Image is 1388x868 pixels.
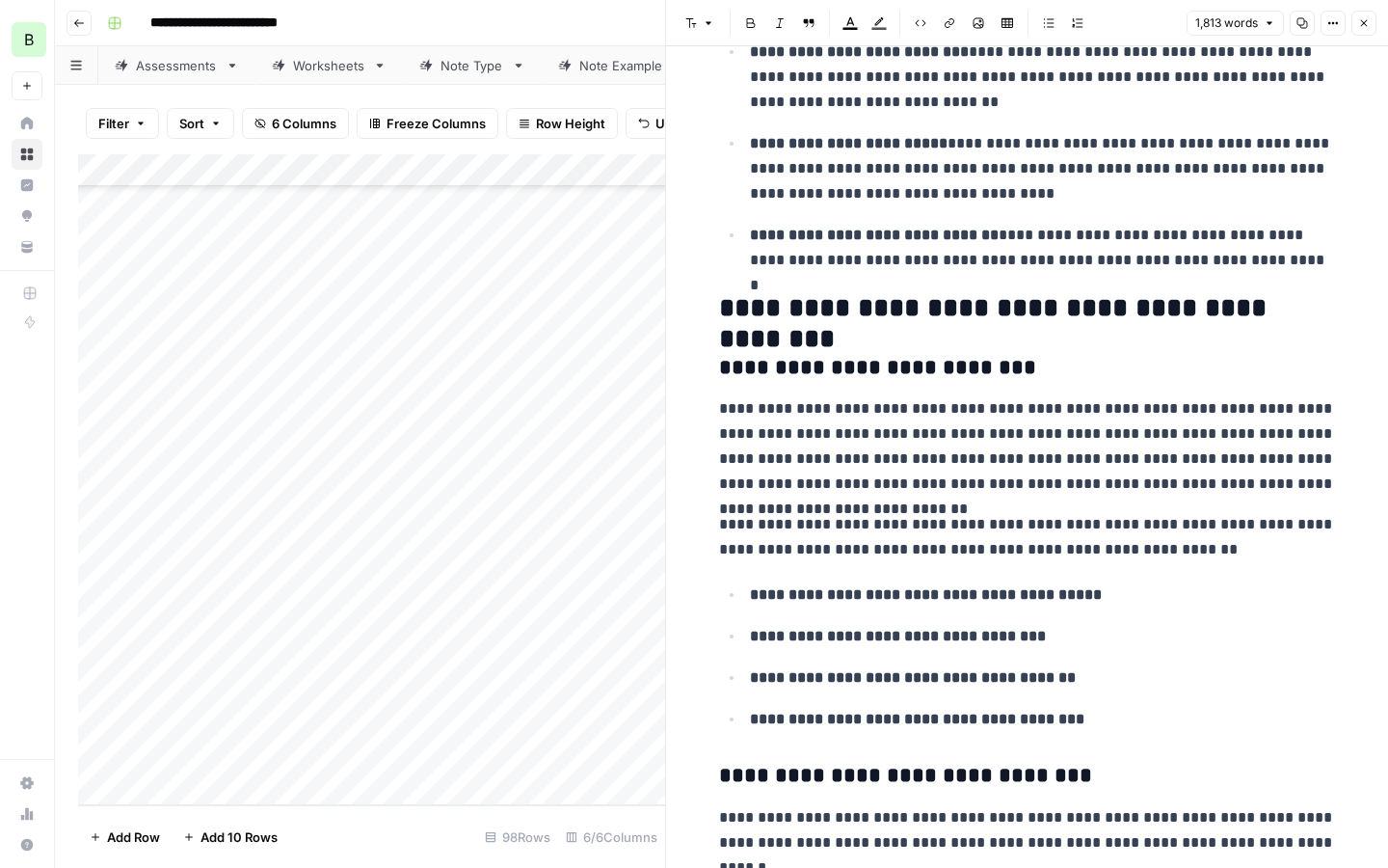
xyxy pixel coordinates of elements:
[12,799,42,829] a: Usage
[626,108,701,139] button: Undo
[12,201,42,231] a: Opportunities
[12,231,42,262] a: Your Data
[477,822,558,853] div: 98 Rows
[1187,11,1284,36] button: 1,813 words
[12,15,42,64] button: Workspace: Blueprint
[542,46,701,85] a: Note Example
[242,108,349,139] button: 6 Columns
[12,108,42,139] a: Home
[440,56,504,75] div: Note Type
[24,28,34,51] span: B
[403,46,542,85] a: Note Type
[172,822,289,853] button: Add 10 Rows
[255,46,403,85] a: Worksheets
[200,827,278,847] span: Add 10 Rows
[167,108,234,139] button: Sort
[12,829,42,860] button: Help + Support
[12,768,42,799] a: Settings
[655,114,688,133] span: Undo
[98,46,255,85] a: Assessments
[107,827,160,847] span: Add Row
[98,114,129,133] span: Filter
[357,108,498,139] button: Freeze Columns
[12,139,42,170] a: Browse
[136,56,218,75] div: Assessments
[506,108,618,139] button: Row Height
[536,114,605,133] span: Row Height
[1195,14,1258,32] span: 1,813 words
[86,108,159,139] button: Filter
[579,56,663,75] div: Note Example
[179,114,204,133] span: Sort
[12,170,42,201] a: Insights
[78,822,172,853] button: Add Row
[272,114,336,133] span: 6 Columns
[558,822,665,853] div: 6/6 Columns
[293,56,365,75] div: Worksheets
[387,114,486,133] span: Freeze Columns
